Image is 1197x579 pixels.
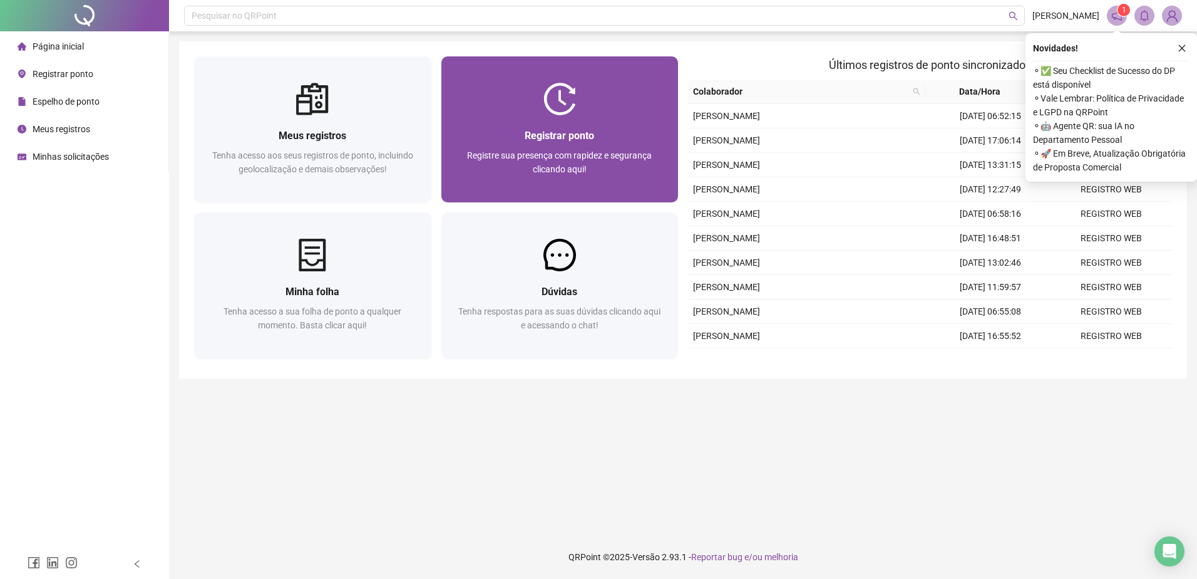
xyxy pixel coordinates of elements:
td: REGISTRO WEB [1051,202,1172,226]
span: search [1009,11,1018,21]
span: Tenha acesso a sua folha de ponto a qualquer momento. Basta clicar aqui! [223,306,401,330]
span: Dúvidas [542,286,577,298]
span: bell [1139,10,1150,21]
td: [DATE] 16:48:51 [930,226,1051,251]
td: [DATE] 13:31:15 [930,153,1051,177]
span: Data/Hora [930,85,1029,98]
span: [PERSON_NAME] [693,135,760,145]
td: [DATE] 06:52:15 [930,104,1051,128]
span: Minhas solicitações [33,152,109,162]
span: Minha folha [285,286,339,298]
a: Meus registrosTenha acesso aos seus registros de ponto, incluindo geolocalização e demais observa... [194,56,431,202]
td: REGISTRO WEB [1051,300,1172,324]
span: Meus registros [33,124,90,134]
span: environment [18,70,26,78]
td: REGISTRO WEB [1051,251,1172,275]
td: [DATE] 13:02:20 [930,348,1051,373]
span: close [1178,44,1186,53]
a: Registrar pontoRegistre sua presença com rapidez e segurança clicando aqui! [441,56,679,202]
span: [PERSON_NAME] [693,258,760,268]
td: [DATE] 13:02:46 [930,251,1051,275]
span: home [18,42,26,51]
span: [PERSON_NAME] [693,111,760,121]
span: Versão [632,552,660,562]
span: Reportar bug e/ou melhoria [691,552,798,562]
span: clock-circle [18,125,26,133]
span: facebook [28,556,40,569]
span: notification [1111,10,1123,21]
th: Data/Hora [925,80,1044,104]
span: file [18,97,26,106]
span: left [133,560,141,568]
img: 83936 [1163,6,1181,25]
td: REGISTRO WEB [1051,275,1172,300]
span: Espelho de ponto [33,96,100,107]
div: Open Intercom Messenger [1154,536,1184,566]
span: [PERSON_NAME] [693,233,760,243]
span: [PERSON_NAME] [693,184,760,194]
a: DúvidasTenha respostas para as suas dúvidas clicando aqui e acessando o chat! [441,212,679,358]
sup: 1 [1117,4,1130,16]
td: REGISTRO WEB [1051,348,1172,373]
span: Registre sua presença com rapidez e segurança clicando aqui! [467,150,652,174]
span: Colaborador [693,85,908,98]
span: [PERSON_NAME] [693,282,760,292]
span: Meus registros [279,130,346,142]
span: 1 [1122,6,1126,14]
span: instagram [65,556,78,569]
span: [PERSON_NAME] [693,160,760,170]
td: [DATE] 16:55:52 [930,324,1051,348]
span: linkedin [46,556,59,569]
span: Registrar ponto [33,69,93,79]
span: Página inicial [33,41,84,51]
td: [DATE] 06:55:08 [930,300,1051,324]
span: [PERSON_NAME] [1032,9,1099,23]
span: schedule [18,152,26,161]
span: ⚬ Vale Lembrar: Política de Privacidade e LGPD na QRPoint [1033,91,1189,119]
span: Tenha respostas para as suas dúvidas clicando aqui e acessando o chat! [458,306,660,330]
span: [PERSON_NAME] [693,209,760,219]
span: Tenha acesso aos seus registros de ponto, incluindo geolocalização e demais observações! [212,150,413,174]
span: [PERSON_NAME] [693,331,760,341]
td: [DATE] 12:27:49 [930,177,1051,202]
td: REGISTRO WEB [1051,177,1172,202]
a: Minha folhaTenha acesso a sua folha de ponto a qualquer momento. Basta clicar aqui! [194,212,431,358]
span: ⚬ 🤖 Agente QR: sua IA no Departamento Pessoal [1033,119,1189,147]
span: Últimos registros de ponto sincronizados [829,58,1031,71]
td: REGISTRO WEB [1051,324,1172,348]
td: REGISTRO WEB [1051,226,1172,251]
span: search [910,82,923,101]
td: [DATE] 06:58:16 [930,202,1051,226]
span: ⚬ 🚀 Em Breve, Atualização Obrigatória de Proposta Comercial [1033,147,1189,174]
span: [PERSON_NAME] [693,306,760,316]
span: Novidades ! [1033,41,1078,55]
span: Registrar ponto [525,130,594,142]
td: [DATE] 11:59:57 [930,275,1051,300]
footer: QRPoint © 2025 - 2.93.1 - [169,535,1197,579]
span: ⚬ ✅ Seu Checklist de Sucesso do DP está disponível [1033,64,1189,91]
td: [DATE] 17:06:14 [930,128,1051,153]
span: search [913,88,920,95]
